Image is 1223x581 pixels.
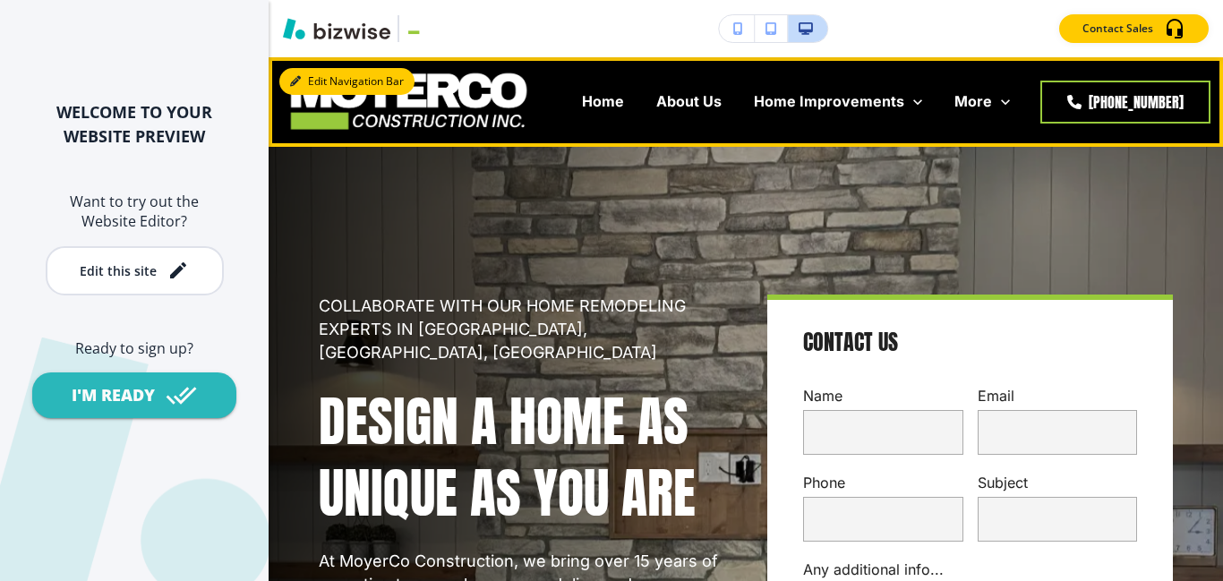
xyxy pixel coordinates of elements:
h4: Contact Us [803,329,898,357]
p: More [954,91,992,112]
img: MoyerCo Construction [281,64,535,139]
img: Your Logo [406,21,455,36]
p: Phone [803,473,963,493]
p: Any additional info... [803,560,1137,580]
p: DESIGN A HOME AS UNIQUE AS YOU ARE [319,386,724,529]
p: Name [803,386,963,406]
p: COLLABORATE WITH OUR HOME REMODELING EXPERTS IN [GEOGRAPHIC_DATA], [GEOGRAPHIC_DATA], [GEOGRAPHIC... [319,295,724,364]
p: Email [978,386,1138,406]
img: Bizwise Logo [283,18,390,39]
button: Edit Navigation Bar [279,68,415,95]
button: Edit this site [46,246,224,295]
div: Edit this site [80,264,157,278]
div: I'M READY [72,384,155,406]
button: I'M READY [32,372,236,418]
p: Subject [978,473,1138,493]
h6: Want to try out the Website Editor? [29,192,240,232]
h2: WELCOME TO YOUR WEBSITE PREVIEW [29,100,240,149]
button: Contact Sales [1059,14,1209,43]
h6: Ready to sign up? [29,338,240,358]
p: Contact Sales [1082,21,1153,37]
p: About Us [656,91,722,112]
p: Home [582,91,624,112]
a: [PHONE_NUMBER] [1040,81,1210,124]
p: Home Improvements [754,91,904,112]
